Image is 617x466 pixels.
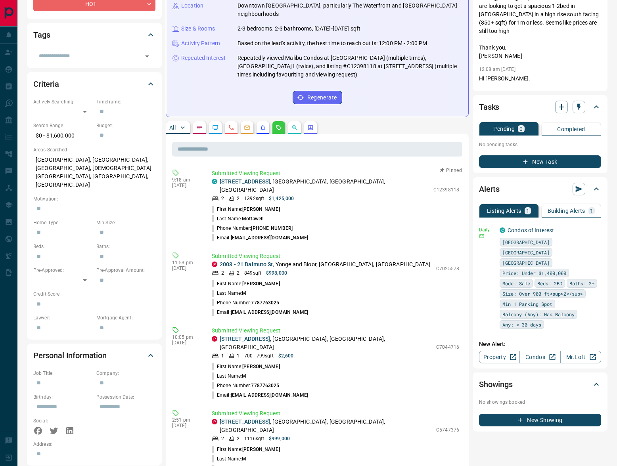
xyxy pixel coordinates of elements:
svg: Calls [228,124,234,131]
p: Actively Searching: [33,98,92,105]
span: [EMAIL_ADDRESS][DOMAIN_NAME] [231,235,308,241]
p: [DATE] [172,183,200,188]
p: Last Name: [212,215,264,222]
div: condos.ca [212,179,217,184]
p: $999,000 [269,435,290,442]
p: Credit Score: [33,290,155,298]
span: Mottaweh [242,216,264,222]
a: Mr.Loft [560,351,601,363]
p: Possession Date: [96,393,155,401]
p: 1392 sqft [244,195,264,202]
p: 1 [237,352,240,359]
span: M [242,456,246,462]
span: Mode: Sale [502,279,530,287]
p: First Name: [212,280,280,287]
h2: Personal Information [33,349,107,362]
span: [PERSON_NAME] [242,206,280,212]
p: Activity Pattern [181,39,220,48]
p: Budget: [96,122,155,129]
div: property.ca [212,262,217,267]
p: Last Name: [212,455,246,462]
h2: Tags [33,29,50,41]
p: First Name: [212,206,280,213]
a: 2003 - 21 Balmuto St [220,261,273,267]
div: Tasks [479,97,601,116]
div: Criteria [33,74,155,94]
p: C12398118 [433,186,459,193]
p: Submitted Viewing Request [212,409,459,418]
p: First Name: [212,363,280,370]
p: 2 [221,269,224,277]
div: Personal Information [33,346,155,365]
p: , [GEOGRAPHIC_DATA], [GEOGRAPHIC_DATA], [GEOGRAPHIC_DATA] [220,335,432,351]
p: , [GEOGRAPHIC_DATA], [GEOGRAPHIC_DATA], [GEOGRAPHIC_DATA] [220,178,429,194]
p: $0 - $1,600,000 [33,129,92,142]
p: Areas Searched: [33,146,155,153]
p: 700 - 799 sqft [244,352,273,359]
svg: Email [479,233,485,239]
span: [EMAIL_ADDRESS][DOMAIN_NAME] [231,392,308,398]
p: , [GEOGRAPHIC_DATA], [GEOGRAPHIC_DATA], [GEOGRAPHIC_DATA] [220,418,432,434]
p: Submitted Viewing Request [212,327,459,335]
p: 849 sqft [244,269,261,277]
span: 7787763025 [251,383,279,388]
span: Any: < 30 days [502,321,541,328]
p: $2,600 [278,352,294,359]
svg: Listing Alerts [260,124,266,131]
p: Daily [479,226,495,233]
p: Company: [96,370,155,377]
p: No pending tasks [479,139,601,151]
p: Baths: [96,243,155,250]
span: Size: Over 900 ft<sup>2</sup> [502,290,583,298]
p: [DATE] [172,265,200,271]
p: [GEOGRAPHIC_DATA], [GEOGRAPHIC_DATA], [GEOGRAPHIC_DATA], [DEMOGRAPHIC_DATA][GEOGRAPHIC_DATA], [GE... [33,153,155,191]
p: Downtown [GEOGRAPHIC_DATA], particularly The Waterfront and [GEOGRAPHIC_DATA] neighbourhoods [238,2,462,18]
p: No showings booked [479,399,601,406]
p: 2 [237,195,240,202]
p: Job Title: [33,370,92,377]
span: [PERSON_NAME] [242,364,280,369]
p: 1 [590,208,593,214]
p: Email: [212,392,308,399]
p: Timeframe: [96,98,155,105]
a: Condos of Interest [508,227,554,233]
p: Lawyer: [33,314,92,321]
svg: Agent Actions [307,124,314,131]
p: Email: [212,309,308,316]
p: Social: [33,417,92,424]
p: All [169,125,176,130]
p: Last Name: [212,372,246,380]
p: $998,000 [266,269,287,277]
p: Phone Number: [212,225,293,232]
p: 2 [237,269,240,277]
p: Address: [33,441,155,448]
p: Pre-Approval Amount: [96,267,155,274]
span: [GEOGRAPHIC_DATA] [502,248,550,256]
p: [DATE] [172,340,200,346]
span: [EMAIL_ADDRESS][DOMAIN_NAME] [231,309,308,315]
button: New Showing [479,414,601,426]
p: 1 [526,208,529,214]
span: Beds: 2BD [537,279,562,287]
p: 2 [221,195,224,202]
span: [PERSON_NAME] [242,281,280,286]
a: Property [479,351,520,363]
p: 10:05 pm [172,334,200,340]
p: 9:18 am [172,177,200,183]
p: Size & Rooms [181,25,215,33]
p: 1 [221,352,224,359]
p: Pre-Approved: [33,267,92,274]
p: [DATE] [172,423,200,428]
p: 2 [221,435,224,442]
p: 2 [237,435,240,442]
span: 7787763025 [251,300,279,306]
div: condos.ca [500,227,505,233]
span: Price: Under $1,400,000 [502,269,566,277]
button: New Task [479,155,601,168]
p: Email: [212,234,308,241]
p: 2-3 bedrooms, 2-3 bathrooms, [DATE]-[DATE] sqft [238,25,360,33]
svg: Opportunities [291,124,298,131]
p: Completed [557,126,585,132]
a: [STREET_ADDRESS] [220,336,270,342]
p: Pending [493,126,515,132]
